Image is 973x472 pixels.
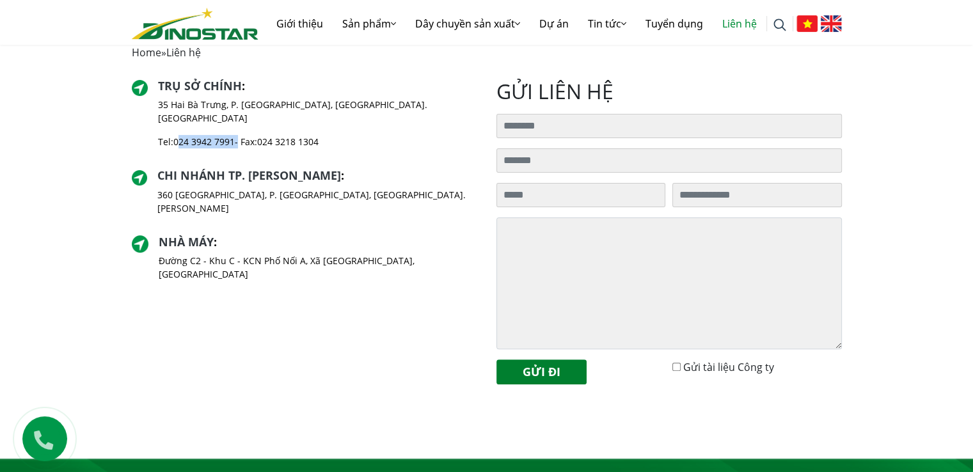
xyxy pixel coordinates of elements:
[773,19,786,31] img: search
[158,79,477,93] h2: :
[158,135,477,148] p: Tel: - Fax:
[166,45,201,59] span: Liên hệ
[132,8,258,40] img: logo
[683,359,774,375] label: Gửi tài liệu Công ty
[796,15,818,32] img: Tiếng Việt
[132,45,201,59] span: »
[406,3,530,44] a: Dây chuyền sản xuất
[496,79,842,104] h2: gửi liên hệ
[636,3,713,44] a: Tuyển dụng
[496,359,587,384] button: Gửi đi
[132,45,161,59] a: Home
[159,254,477,281] p: Đường C2 - Khu C - KCN Phố Nối A, Xã [GEOGRAPHIC_DATA], [GEOGRAPHIC_DATA]
[132,235,149,253] img: directer
[157,168,341,183] a: Chi nhánh TP. [PERSON_NAME]
[267,3,333,44] a: Giới thiệu
[157,169,477,183] h2: :
[821,15,842,32] img: English
[132,170,147,185] img: directer
[173,136,235,148] a: 024 3942 7991
[157,188,477,215] p: 360 [GEOGRAPHIC_DATA], P. [GEOGRAPHIC_DATA], [GEOGRAPHIC_DATA]. [PERSON_NAME]
[713,3,766,44] a: Liên hệ
[530,3,578,44] a: Dự án
[159,235,477,249] h2: :
[159,234,214,249] a: Nhà máy
[578,3,636,44] a: Tin tức
[333,3,406,44] a: Sản phẩm
[158,78,242,93] a: Trụ sở chính
[132,80,148,97] img: directer
[158,98,477,125] p: 35 Hai Bà Trưng, P. [GEOGRAPHIC_DATA], [GEOGRAPHIC_DATA]. [GEOGRAPHIC_DATA]
[257,136,319,148] a: 024 3218 1304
